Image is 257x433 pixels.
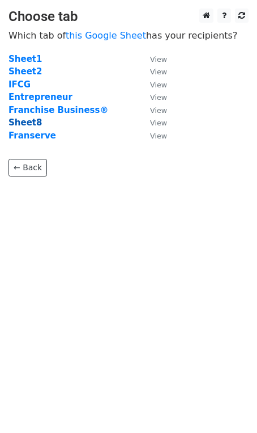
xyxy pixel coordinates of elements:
[150,132,167,140] small: View
[150,119,167,127] small: View
[8,54,42,64] a: Sheet1
[8,131,56,141] a: Franserve
[150,68,167,76] small: View
[8,30,249,41] p: Which tab of has your recipients?
[150,106,167,115] small: View
[139,66,167,77] a: View
[8,66,42,77] a: Sheet2
[139,54,167,64] a: View
[139,92,167,102] a: View
[150,55,167,64] small: View
[8,92,72,102] a: Entrepreneur
[8,9,249,25] h3: Choose tab
[8,79,31,90] a: IFCG
[139,131,167,141] a: View
[8,159,47,176] a: ← Back
[66,30,146,41] a: this Google Sheet
[139,79,167,90] a: View
[150,93,167,102] small: View
[8,105,108,115] a: Franchise Business®
[200,379,257,433] iframe: Chat Widget
[150,81,167,89] small: View
[8,117,42,128] a: Sheet8
[139,117,167,128] a: View
[139,105,167,115] a: View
